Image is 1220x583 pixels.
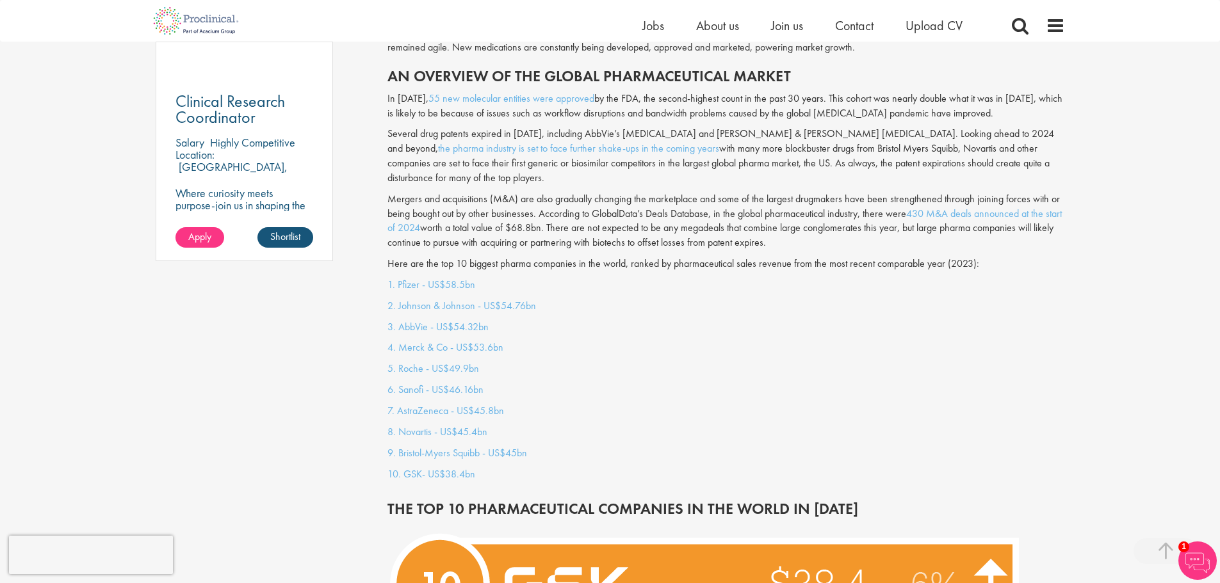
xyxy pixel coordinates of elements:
[175,135,204,150] span: Salary
[175,159,288,186] p: [GEOGRAPHIC_DATA], [GEOGRAPHIC_DATA]
[387,320,489,333] a: 3. AbbVie - US$54.32bn
[175,147,215,162] span: Location:
[175,90,285,128] span: Clinical Research Coordinator
[1178,541,1217,580] img: Chatbot
[438,141,719,155] a: the pharma industry is set to face further shake-ups in the coming years
[387,362,479,375] a: 5. Roche - US$49.9bn
[387,404,504,417] a: 7. AstraZeneca - US$45.8bn
[387,446,527,459] a: 9. Bristol-Myers Squibb - US$45bn
[428,92,594,105] a: 55 new molecular entities were approved
[387,192,1065,250] p: Mergers and acquisitions (M&A) are also gradually changing the marketplace and some of the larges...
[835,17,874,34] a: Contact
[210,135,295,150] p: Highly Competitive
[188,230,211,243] span: Apply
[387,257,1065,271] p: Here are the top 10 biggest pharma companies in the world, ranked by pharmaceutical sales revenue...
[175,93,314,125] a: Clinical Research Coordinator
[906,17,963,34] a: Upload CV
[771,17,803,34] a: Join us
[1178,541,1189,552] span: 1
[257,227,313,248] a: Shortlist
[387,500,1065,517] h2: THE TOP 10 PHARMACEUTICAL COMPANIES IN THE WORLD IN [DATE]
[387,425,487,438] a: 8. Novartis - US$45.4bn
[387,68,1065,84] h2: An overview of the global pharmaceutical market
[387,340,503,354] a: 4. Merck & Co - US$53.6bn
[387,92,1065,121] p: In [DATE], by the FDA, the second-highest count in the past 30 years. This cohort was nearly doub...
[387,127,1065,185] p: Several drug patents expired in [DATE], including AbbVie’s [MEDICAL_DATA] and [PERSON_NAME] & [PE...
[387,383,484,396] a: 6. Sanofi - US$46.16bn
[9,536,173,574] iframe: reCAPTCHA
[387,299,536,312] a: 2. Johnson & Johnson - US$54.76bn
[175,227,224,248] a: Apply
[696,17,739,34] a: About us
[387,207,1062,235] a: 430 M&A deals announced at the start of 2024
[387,278,475,291] a: 1. Pfizer - US$58.5bn
[642,17,664,34] a: Jobs
[175,187,314,223] p: Where curiosity meets purpose-join us in shaping the future of science.
[387,467,475,481] a: 10. GSK- US$38.4bn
